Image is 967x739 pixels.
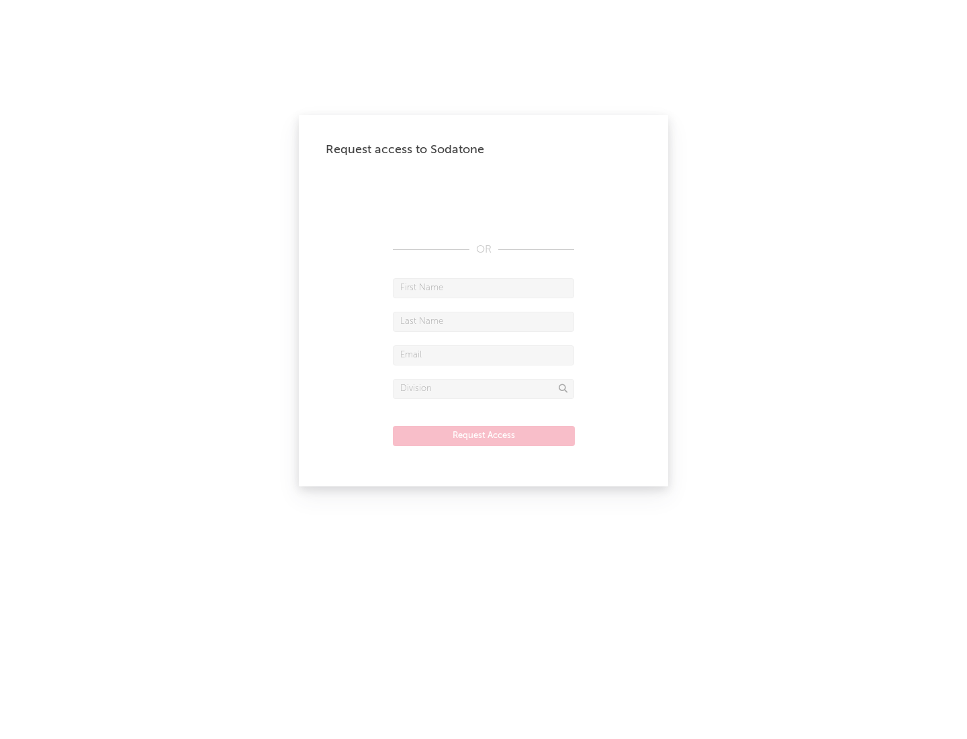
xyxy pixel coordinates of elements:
input: Last Name [393,312,574,332]
input: Division [393,379,574,399]
div: Request access to Sodatone [326,142,641,158]
button: Request Access [393,426,575,446]
div: OR [393,242,574,258]
input: First Name [393,278,574,298]
input: Email [393,345,574,365]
